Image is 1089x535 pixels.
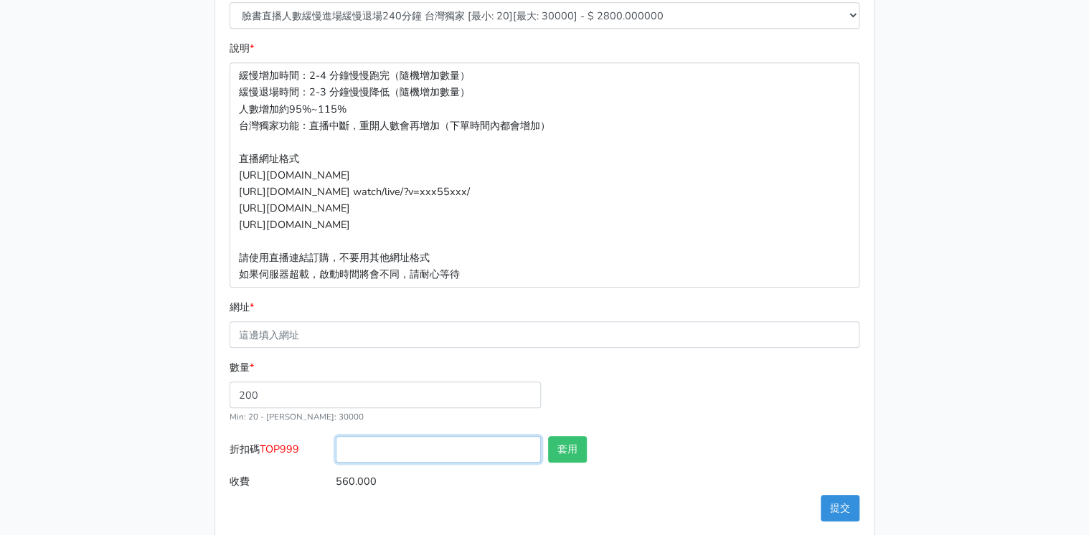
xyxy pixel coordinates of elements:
button: 提交 [821,495,859,521]
label: 折扣碼 [226,436,332,468]
input: 這邊填入網址 [230,321,859,348]
button: 套用 [548,436,587,463]
label: 說明 [230,40,254,57]
span: TOP999 [260,442,299,456]
small: Min: 20 - [PERSON_NAME]: 30000 [230,411,364,422]
label: 收費 [226,468,332,495]
label: 網址 [230,299,254,316]
label: 數量 [230,359,254,376]
p: 緩慢增加時間：2-4 分鐘慢慢跑完（隨機增加數量） 緩慢退場時間：2-3 分鐘慢慢降低（隨機增加數量） 人數增加約95%~115% 台灣獨家功能：直播中斷，重開人數會再增加（下單時間內都會增加）... [230,62,859,288]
